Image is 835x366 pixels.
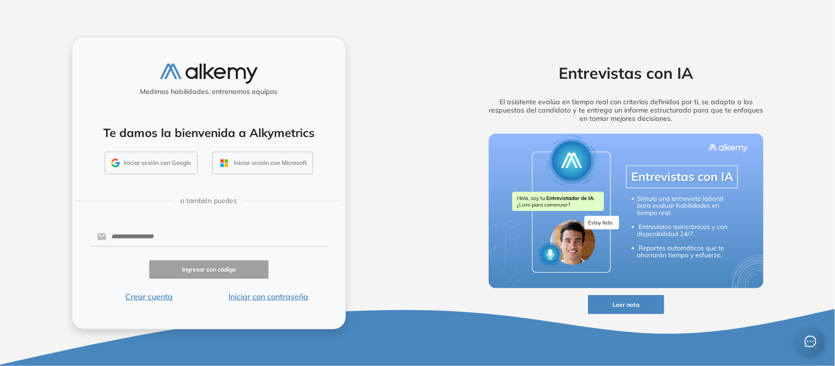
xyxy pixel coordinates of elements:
[181,196,237,206] span: o también puedes
[149,260,269,279] button: Ingresar con código
[76,88,341,96] h5: Medimos habilidades, entrenamos equipos
[219,158,230,169] img: OUTLOOK_ICON
[212,152,313,174] button: Iniciar sesión con Microsoft
[90,291,209,302] button: Crear cuenta
[209,291,328,302] button: Iniciar con contraseña
[105,152,198,174] button: Iniciar sesión con Google
[474,98,779,122] h5: El asistente evalúa en tiempo real con criterios definidos por ti, se adapta a las respuestas del...
[489,134,764,288] img: img-more-info
[85,126,333,140] h4: Te damos la bienvenida a Alkymetrics
[805,336,817,348] span: message
[588,295,664,314] button: Leer nota
[160,64,258,84] img: logo-alkemy
[111,159,120,167] img: GMAIL_ICON
[474,64,779,82] h2: Entrevistas con IA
